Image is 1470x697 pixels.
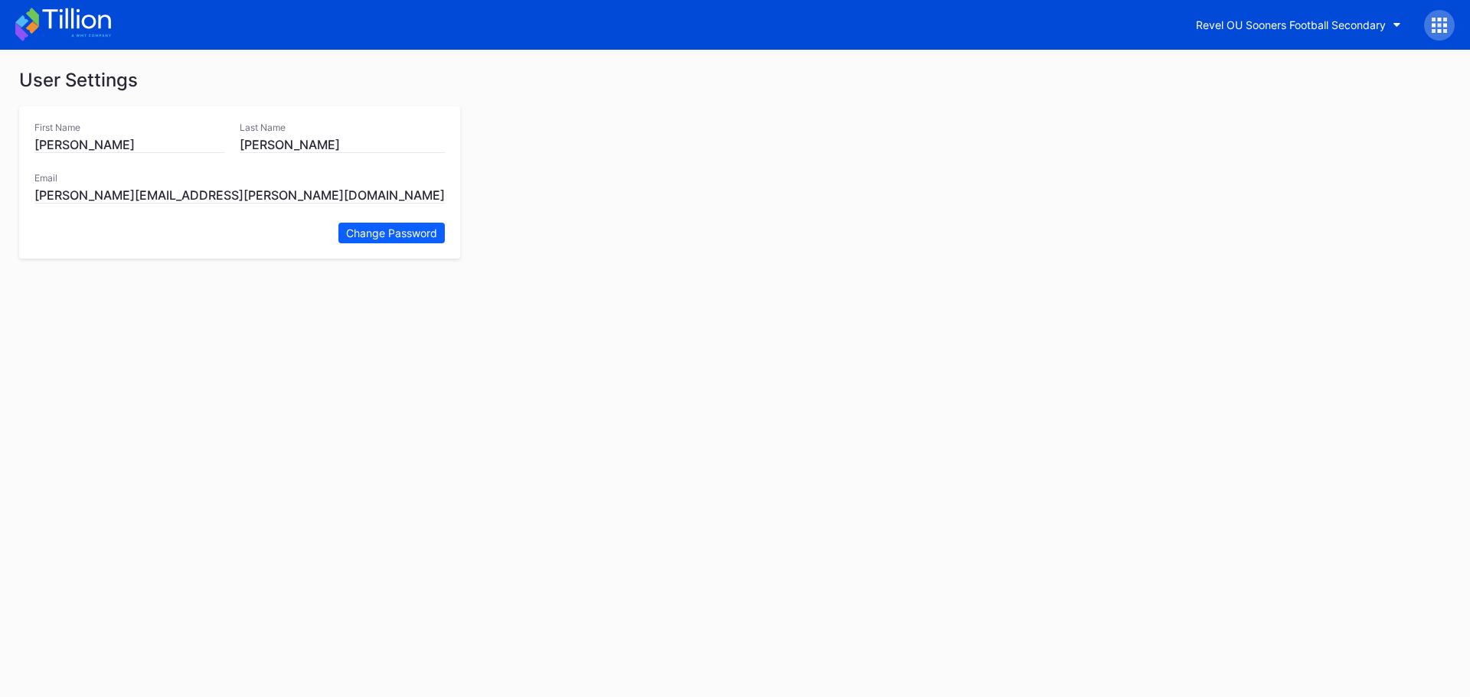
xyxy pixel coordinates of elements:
button: Change Password [338,223,445,243]
div: Revel OU Sooners Football Secondary [1196,18,1386,31]
div: [PERSON_NAME] [34,137,224,153]
div: Last Name [240,122,445,133]
div: [PERSON_NAME] [240,137,445,153]
div: User Settings [19,69,1451,91]
div: Change Password [346,226,437,239]
div: [PERSON_NAME][EMAIL_ADDRESS][PERSON_NAME][DOMAIN_NAME] [34,187,445,204]
button: Revel OU Sooners Football Secondary [1184,11,1413,39]
div: Email [34,172,445,184]
div: First Name [34,122,224,133]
